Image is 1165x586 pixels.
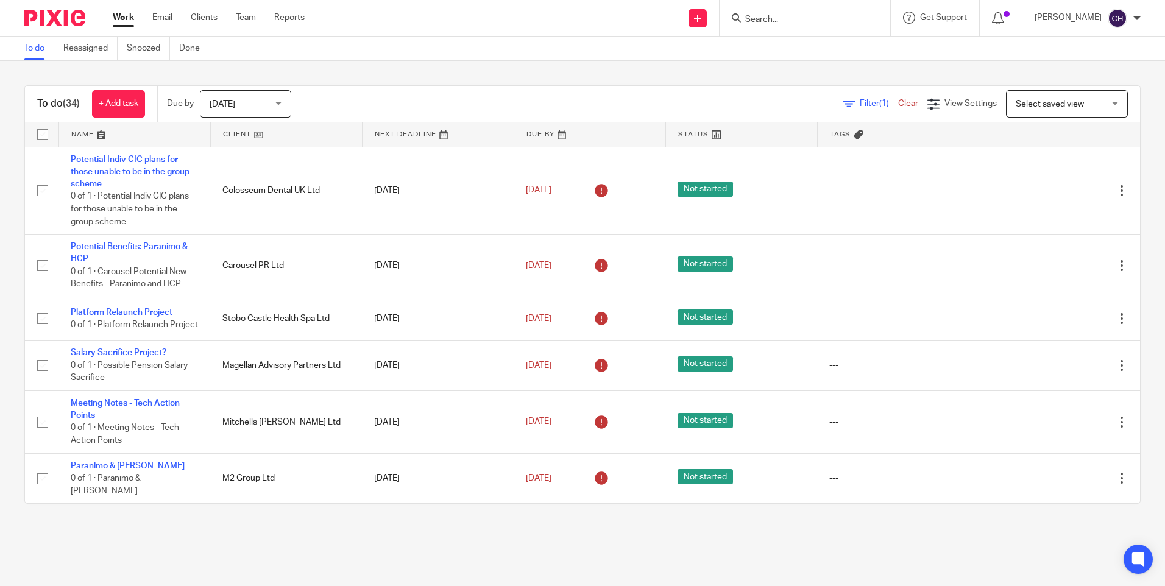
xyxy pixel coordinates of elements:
span: [DATE] [526,261,551,270]
span: 0 of 1 · Possible Pension Salary Sacrifice [71,361,188,383]
a: Done [179,37,209,60]
div: --- [829,185,976,197]
td: [DATE] [362,341,514,390]
div: --- [829,472,976,484]
div: --- [829,312,976,325]
span: Not started [678,309,733,325]
a: Reassigned [63,37,118,60]
td: [DATE] [362,297,514,340]
span: [DATE] [526,361,551,370]
td: Magellan Advisory Partners Ltd [210,341,362,390]
td: [DATE] [362,235,514,297]
a: Paranimo & [PERSON_NAME] [71,462,185,470]
a: Salary Sacrifice Project? [71,348,166,357]
span: Not started [678,413,733,428]
td: Colosseum Dental UK Ltd [210,147,362,235]
span: (1) [879,99,889,108]
div: --- [829,259,976,272]
span: Not started [678,182,733,197]
span: [DATE] [526,186,551,195]
a: Clients [191,12,218,24]
span: 0 of 1 · Carousel Potential New Benefits - Paranimo and HCP [71,267,186,289]
span: Get Support [920,13,967,22]
div: --- [829,416,976,428]
a: Clear [898,99,918,108]
a: Potential Benefits: Paranimo & HCP [71,242,188,263]
span: Tags [830,131,851,138]
p: [PERSON_NAME] [1035,12,1102,24]
span: 0 of 1 · Potential Indiv CIC plans for those unable to be in the group scheme [71,192,189,226]
span: Not started [678,356,733,372]
span: 0 of 1 · Platform Relaunch Project [71,320,198,329]
a: + Add task [92,90,145,118]
span: 0 of 1 · Meeting Notes - Tech Action Points [71,424,179,445]
img: svg%3E [1108,9,1127,28]
input: Search [744,15,854,26]
span: [DATE] [210,100,235,108]
div: --- [829,359,976,372]
td: Mitchells [PERSON_NAME] Ltd [210,390,362,453]
h1: To do [37,97,80,110]
span: Not started [678,469,733,484]
td: [DATE] [362,453,514,503]
span: Filter [860,99,898,108]
a: Work [113,12,134,24]
span: [DATE] [526,418,551,426]
p: Due by [167,97,194,110]
a: Team [236,12,256,24]
span: Select saved view [1016,100,1084,108]
span: View Settings [944,99,997,108]
a: Reports [274,12,305,24]
a: Platform Relaunch Project [71,308,172,317]
span: 0 of 1 · Paranimo & [PERSON_NAME] [71,474,141,495]
td: Stobo Castle Health Spa Ltd [210,297,362,340]
a: Meeting Notes - Tech Action Points [71,399,180,420]
a: To do [24,37,54,60]
span: [DATE] [526,314,551,323]
span: Not started [678,256,733,272]
a: Potential Indiv CIC plans for those unable to be in the group scheme [71,155,189,189]
td: [DATE] [362,147,514,235]
td: M2 Group Ltd [210,453,362,503]
img: Pixie [24,10,85,26]
td: [DATE] [362,390,514,453]
span: [DATE] [526,474,551,482]
span: (34) [63,99,80,108]
a: Email [152,12,172,24]
a: Snoozed [127,37,170,60]
td: Carousel PR Ltd [210,235,362,297]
